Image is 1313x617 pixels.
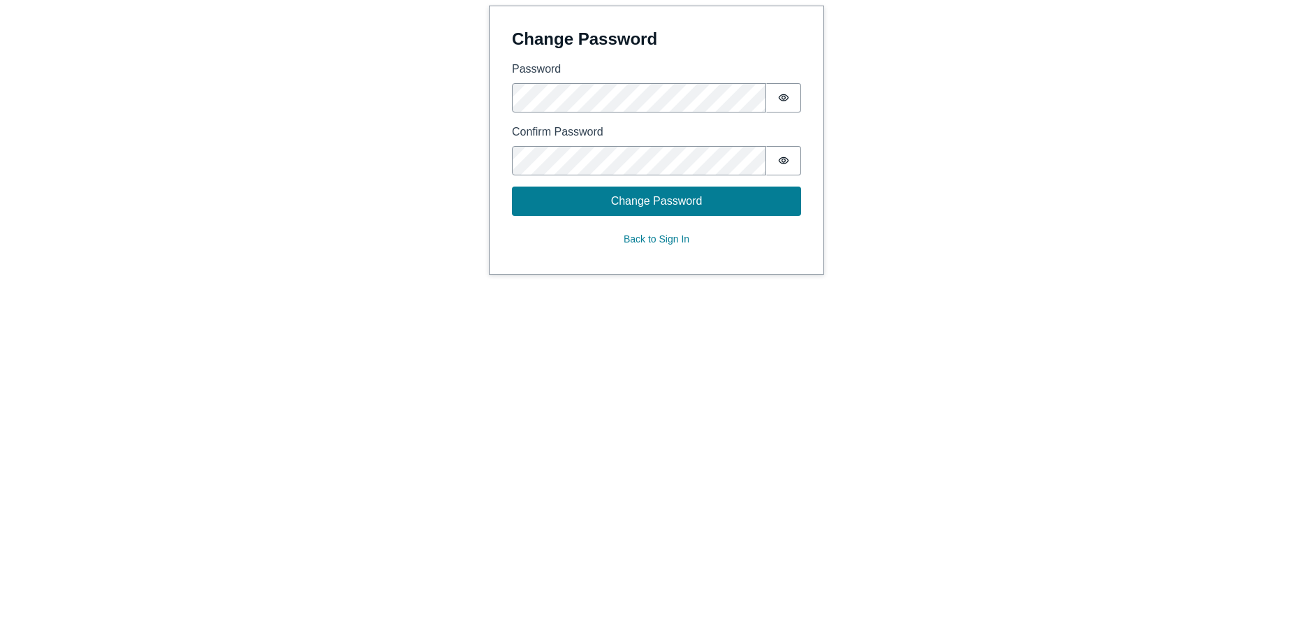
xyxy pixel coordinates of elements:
[512,29,801,50] h4: Change Password
[766,146,801,175] button: Show password
[512,227,801,252] button: Back to Sign In
[512,61,801,78] label: Password
[512,124,801,140] label: Confirm Password
[766,83,801,112] button: Show password
[512,187,801,216] button: Change Password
